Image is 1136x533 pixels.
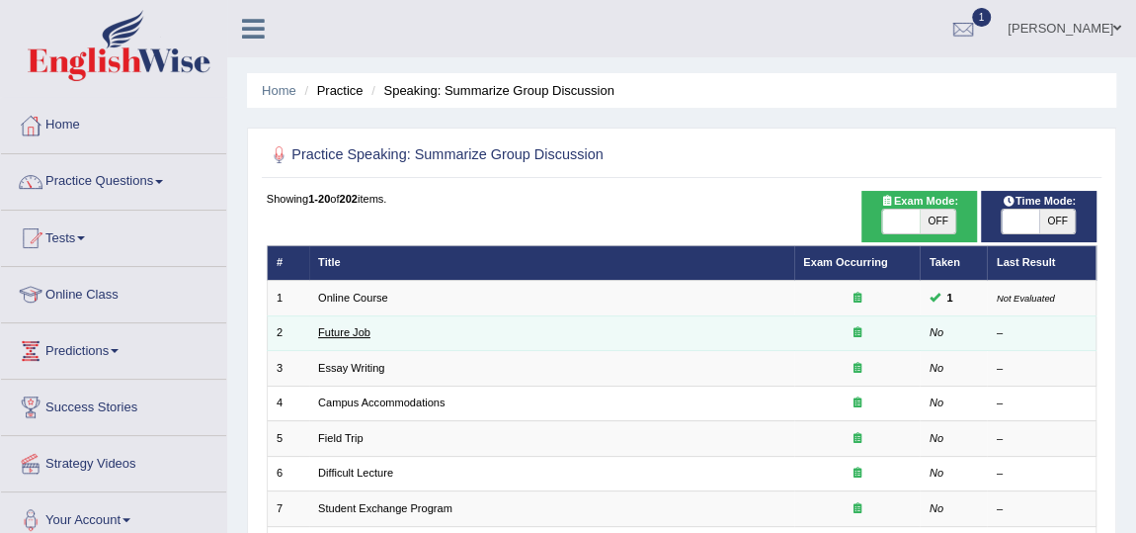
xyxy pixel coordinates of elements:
a: Predictions [1,323,226,373]
div: – [997,501,1087,517]
div: – [997,431,1087,447]
span: OFF [1039,210,1076,233]
em: No [930,502,943,514]
div: Exam occurring question [803,361,911,377]
span: Exam Mode: [873,193,964,211]
a: Essay Writing [318,362,384,374]
a: Campus Accommodations [318,397,445,408]
span: OFF [920,210,956,233]
td: 1 [267,281,309,315]
a: Exam Occurring [803,256,887,268]
a: Practice Questions [1,154,226,204]
th: Taken [920,245,987,280]
em: No [930,362,943,374]
td: 2 [267,315,309,350]
a: Online Course [318,292,388,304]
span: Time Mode: [995,193,1082,211]
a: Field Trip [318,432,363,444]
div: – [997,466,1087,482]
a: Student Exchange Program [318,502,452,514]
li: Speaking: Summarize Group Discussion [366,81,614,100]
div: Exam occurring question [803,396,911,411]
b: 202 [339,193,357,205]
span: 1 [972,8,992,27]
span: You can still take this question [940,290,959,308]
td: 4 [267,386,309,420]
a: Tests [1,211,226,260]
td: 5 [267,421,309,456]
div: Exam occurring question [803,325,911,341]
div: Show exams occurring in exams [861,191,978,242]
a: Difficult Lecture [318,467,393,479]
a: Online Class [1,267,226,316]
td: 3 [267,351,309,386]
div: Showing of items. [267,191,1097,207]
th: Title [309,245,794,280]
a: Future Job [318,326,370,338]
div: – [997,361,1087,377]
th: Last Result [987,245,1096,280]
h2: Practice Speaking: Summarize Group Discussion [267,142,781,168]
em: No [930,467,943,479]
td: 7 [267,491,309,526]
a: Success Stories [1,380,226,429]
th: # [267,245,309,280]
li: Practice [299,81,363,100]
div: – [997,325,1087,341]
a: Home [262,83,296,98]
div: Exam occurring question [803,431,911,447]
b: 1-20 [308,193,330,205]
div: – [997,396,1087,411]
div: Exam occurring question [803,291,911,307]
small: Not Evaluated [997,293,1055,304]
div: Exam occurring question [803,466,911,482]
td: 6 [267,456,309,490]
em: No [930,432,943,444]
a: Home [1,98,226,147]
em: No [930,397,943,408]
div: Exam occurring question [803,501,911,517]
em: No [930,326,943,338]
a: Strategy Videos [1,436,226,486]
